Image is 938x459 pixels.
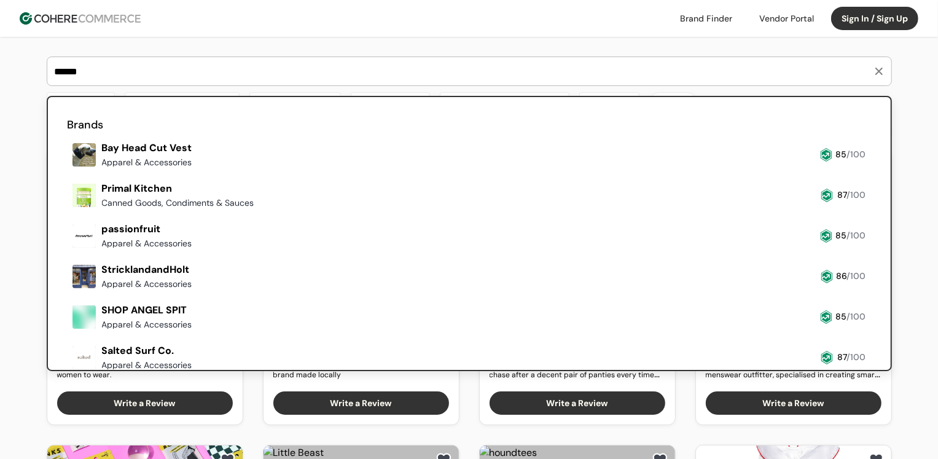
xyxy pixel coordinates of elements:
span: 86 [837,270,847,281]
button: Write a Review [490,391,665,415]
button: Write a Review [706,391,881,415]
button: Write a Review [57,391,233,415]
span: /100 [847,230,866,241]
button: Sign In / Sign Up [831,7,918,30]
span: 85 [836,149,847,160]
span: 87 [838,189,847,200]
span: 85 [836,311,847,322]
span: /100 [847,149,866,160]
img: Cohere Logo [20,12,141,25]
button: Write a Review [273,391,449,415]
span: /100 [847,311,866,322]
button: Clear [649,92,697,112]
span: 85 [836,230,847,241]
span: /100 [847,270,866,281]
span: /100 [847,351,866,363]
span: 87 [838,351,847,363]
h2: Brands [68,117,871,133]
span: /100 [847,189,866,200]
